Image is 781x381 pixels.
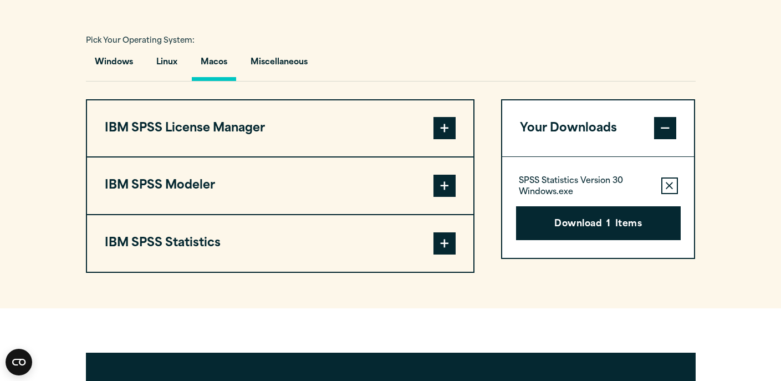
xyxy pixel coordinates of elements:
button: IBM SPSS Modeler [87,158,473,214]
button: Miscellaneous [242,49,317,81]
button: Linux [147,49,186,81]
span: Pick Your Operating System: [86,37,195,44]
button: Download1Items [516,206,681,241]
button: Your Downloads [502,100,695,157]
button: IBM SPSS License Manager [87,100,473,157]
div: Your Downloads [502,156,695,258]
button: Windows [86,49,142,81]
button: Open CMP widget [6,349,32,375]
p: SPSS Statistics Version 30 Windows.exe [519,176,652,198]
button: Macos [192,49,236,81]
button: IBM SPSS Statistics [87,215,473,272]
span: 1 [606,217,610,232]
